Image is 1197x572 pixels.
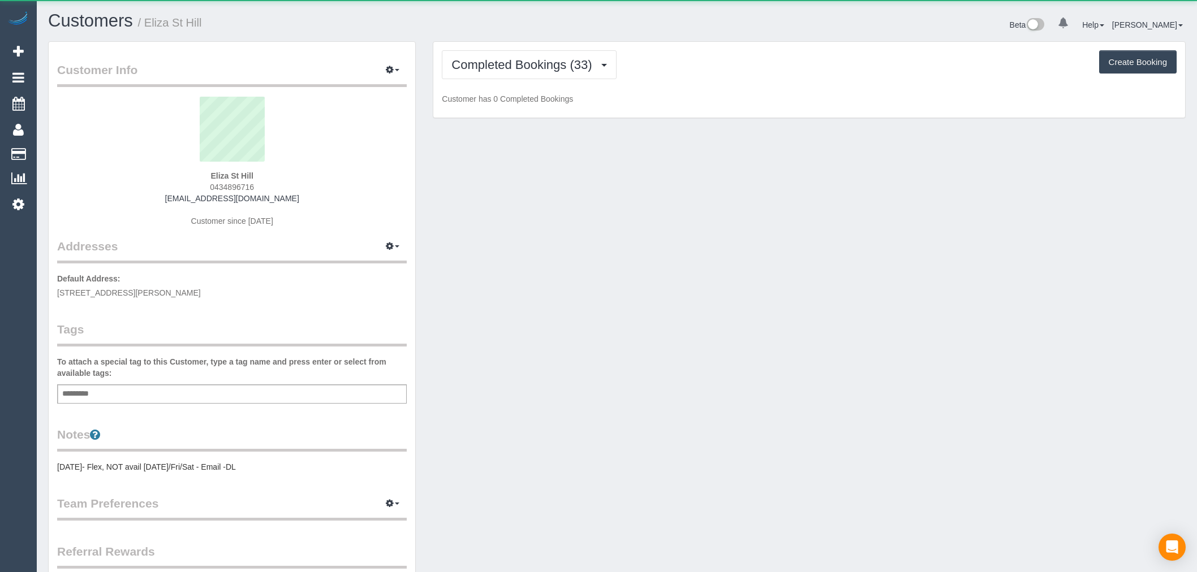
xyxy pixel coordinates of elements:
p: Customer has 0 Completed Bookings [442,93,1177,105]
legend: Tags [57,321,407,346]
span: Customer since [DATE] [191,216,273,226]
div: Open Intercom Messenger [1159,534,1186,561]
button: Create Booking [1099,50,1177,74]
span: Completed Bookings (33) [451,58,597,72]
legend: Customer Info [57,62,407,87]
legend: Referral Rewards [57,543,407,569]
pre: [DATE]- Flex, NOT avail [DATE]/Fri/Sat - Email -DL [57,461,407,473]
label: Default Address: [57,273,120,284]
img: New interface [1026,18,1044,33]
label: To attach a special tag to this Customer, type a tag name and press enter or select from availabl... [57,356,407,379]
span: 0434896716 [210,183,254,192]
a: Customers [48,11,133,31]
a: Beta [1010,20,1045,29]
strong: Eliza St Hill [210,171,253,180]
a: Help [1082,20,1104,29]
span: [STREET_ADDRESS][PERSON_NAME] [57,288,201,297]
img: Automaid Logo [7,11,29,27]
button: Completed Bookings (33) [442,50,616,79]
a: [EMAIL_ADDRESS][DOMAIN_NAME] [165,194,299,203]
legend: Team Preferences [57,495,407,521]
small: / Eliza St Hill [138,16,202,29]
legend: Notes [57,426,407,452]
a: [PERSON_NAME] [1112,20,1183,29]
